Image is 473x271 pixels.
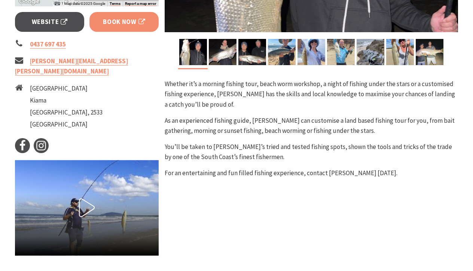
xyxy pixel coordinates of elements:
[297,39,325,65] img: Sand Whiting
[416,39,443,65] img: Dewfish
[30,119,103,130] li: [GEOGRAPHIC_DATA]
[179,39,207,65] img: Mullaway
[55,1,60,6] button: Keyboard shortcuts
[386,39,414,65] img: Sand Whiting
[15,57,128,76] a: [PERSON_NAME][EMAIL_ADDRESS][PERSON_NAME][DOMAIN_NAME]
[32,17,68,27] span: Website
[30,107,103,118] li: [GEOGRAPHIC_DATA], 2533
[268,39,296,65] img: Salmon
[238,39,266,65] img: Mullaway
[165,142,458,162] p: You’ll be taken to [PERSON_NAME]’s tried and tested fishing spots, shown the tools and tricks of ...
[125,1,156,6] a: Report a map error
[103,17,145,27] span: Book Now
[357,39,384,65] img: Squid
[110,1,120,6] a: Terms (opens in new tab)
[64,1,105,6] span: Map data ©2025 Google
[165,168,458,178] p: For an entertaining and fun filled fishing experience, contact [PERSON_NAME] [DATE].
[30,40,66,49] a: 0437 697 435
[89,12,159,32] a: Book Now
[15,12,84,32] a: Website
[327,39,355,65] img: Bream
[165,79,458,110] p: Whether it’s a morning fishing tour, beach worm workshop, a night of fishing under the stars or a...
[30,83,103,94] li: [GEOGRAPHIC_DATA]
[165,116,458,136] p: As an experienced fishing guide, [PERSON_NAME] can customise a land based fishing tour for you, f...
[30,95,103,106] li: Kiama
[209,39,236,65] img: Mullaway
